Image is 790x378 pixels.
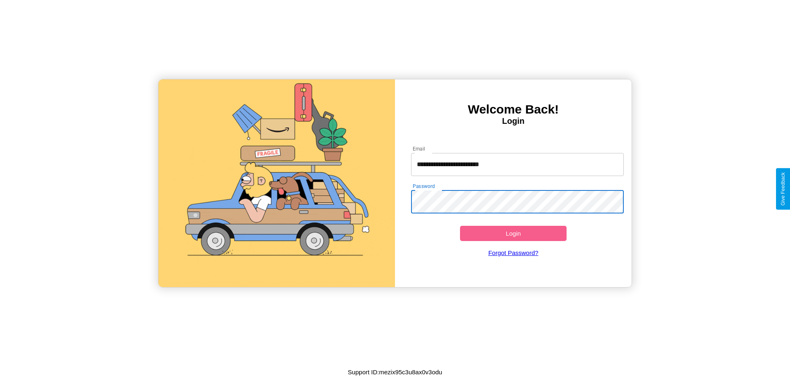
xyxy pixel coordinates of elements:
button: Login [460,226,567,241]
h3: Welcome Back! [395,102,632,116]
label: Email [413,145,425,152]
img: gif [158,79,395,287]
h4: Login [395,116,632,126]
a: Forgot Password? [407,241,620,264]
p: Support ID: mezix95c3u8ax0v3odu [348,366,442,378]
div: Give Feedback [780,172,786,206]
label: Password [413,183,434,190]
